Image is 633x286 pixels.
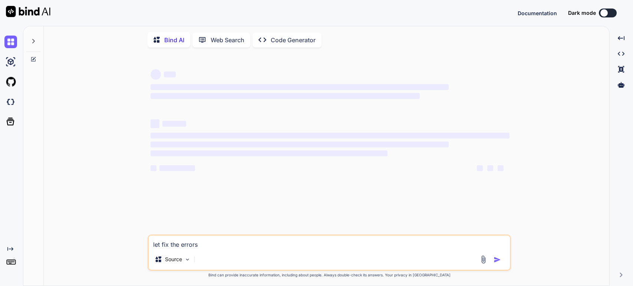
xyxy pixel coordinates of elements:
textarea: let fix the errors [149,236,510,249]
p: Bind can provide inaccurate information, including about people. Always double-check its answers.... [148,272,511,278]
img: icon [494,256,501,263]
span: ‌ [498,165,504,171]
img: Bind AI [6,6,50,17]
span: ‌ [164,71,176,77]
span: ‌ [487,165,493,171]
span: ‌ [151,84,448,90]
span: ‌ [151,69,161,80]
span: ‌ [151,165,156,171]
img: Pick Models [184,256,191,263]
span: ‌ [477,165,483,171]
img: ai-studio [4,56,17,68]
span: ‌ [151,93,420,99]
img: darkCloudIdeIcon [4,96,17,108]
span: ‌ [151,119,159,128]
span: Dark mode [568,9,596,17]
p: Code Generator [271,36,316,44]
span: ‌ [162,121,186,127]
span: ‌ [151,150,388,156]
span: Documentation [518,10,557,16]
img: githubLight [4,76,17,88]
span: ‌ [159,165,195,171]
p: Web Search [211,36,244,44]
p: Source [165,256,182,263]
button: Documentation [518,9,557,17]
span: ‌ [151,133,510,139]
span: ‌ [151,142,448,147]
img: attachment [479,255,488,264]
p: Bind AI [164,36,184,44]
img: chat [4,36,17,48]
